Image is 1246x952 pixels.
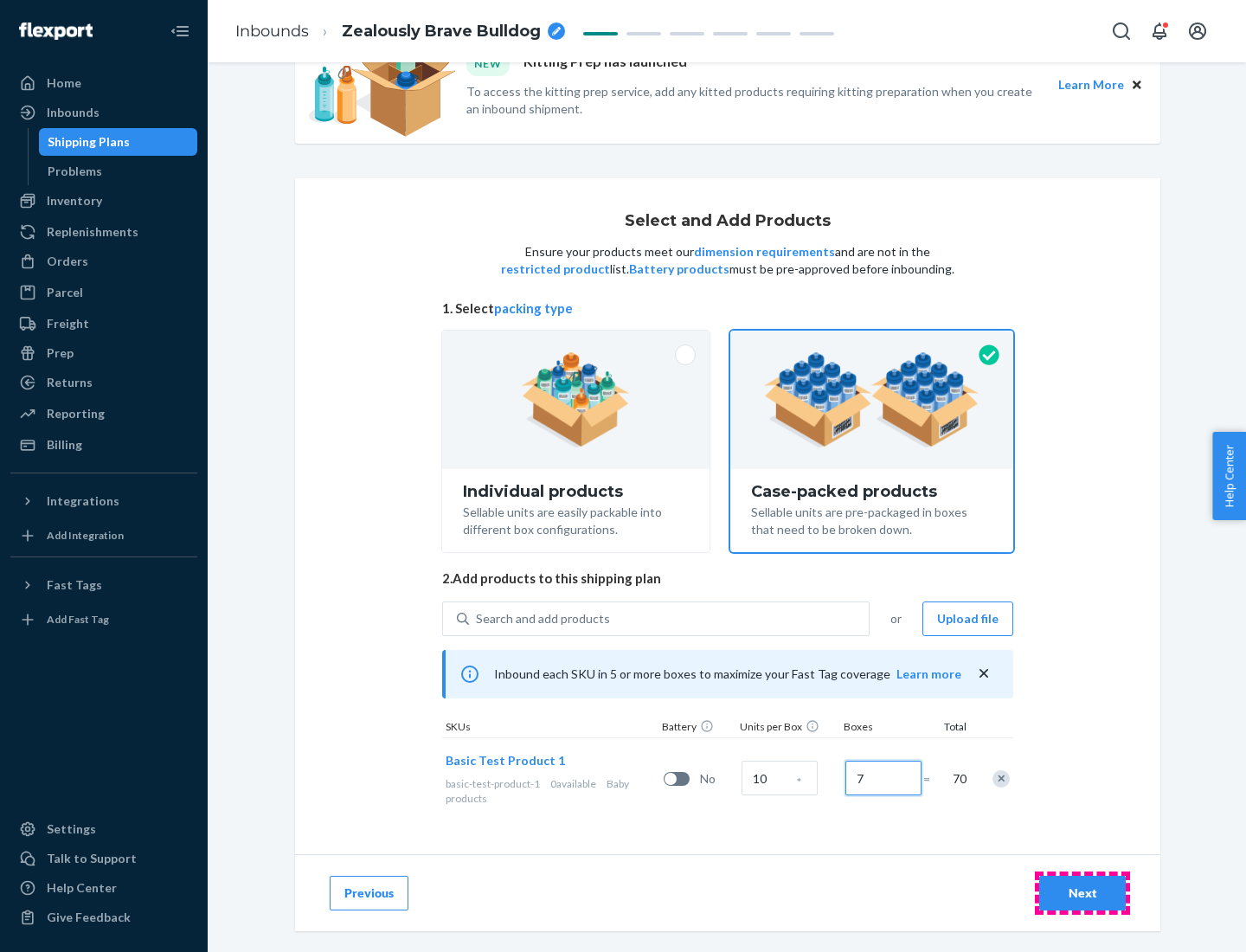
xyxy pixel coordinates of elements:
[625,213,831,230] h1: Select and Add Products
[446,776,657,806] div: Baby products
[629,261,729,278] button: Battery products
[522,352,630,447] img: individual-pack.facf35554cb0f1810c75b2bd6df2d64e.png
[736,719,840,737] div: Units per Box
[923,770,941,788] span: =
[446,752,565,769] button: Basic Test Product 1
[949,770,967,788] span: 70
[1180,14,1215,48] button: Open account menu
[1142,14,1177,48] button: Open notifications
[10,99,197,126] a: Inbounds
[330,876,408,910] button: Previous
[10,487,197,515] button: Integrations
[10,339,197,367] a: Prep
[700,770,735,788] span: No
[39,128,198,156] a: Shipping Plans
[442,569,1013,588] span: 2. Add products to this shipping plan
[10,606,197,634] a: Add Fast Tag
[922,601,1013,636] button: Upload file
[1212,432,1246,520] button: Help Center
[47,374,93,391] div: Returns
[39,158,198,185] a: Problems
[658,719,736,737] div: Battery
[466,83,1043,118] p: To access the kitting prep service, add any kitted products requiring kitting preparation when yo...
[463,500,689,538] div: Sellable units are easily packable into different box configurations.
[927,719,970,737] div: Total
[47,74,81,92] div: Home
[10,218,197,246] a: Replenishments
[10,279,197,306] a: Parcel
[499,243,956,278] p: Ensure your products meet our and are not in the list. must be pre-approved before inbounding.
[10,904,197,931] button: Give Feedback
[10,815,197,843] a: Settings
[523,52,687,75] p: Kitting Prep has launched
[992,770,1010,788] div: Remove Item
[1039,876,1126,910] button: Next
[501,261,610,278] button: restricted product
[10,845,197,872] a: Talk to Support
[47,528,124,543] div: Add Integration
[47,315,89,332] div: Freight
[47,850,137,867] div: Talk to Support
[476,610,610,627] div: Search and add products
[446,777,540,790] span: basic-test-product-1
[1104,14,1139,48] button: Open Search Box
[10,310,197,338] a: Freight
[694,243,835,261] button: dimension requirements
[890,610,902,627] span: or
[48,163,102,180] div: Problems
[47,405,105,422] div: Reporting
[751,483,992,500] div: Case-packed products
[442,299,1013,318] span: 1. Select
[47,192,102,209] div: Inventory
[975,665,992,683] button: close
[442,650,1013,698] div: Inbound each SKU in 5 or more boxes to maximize your Fast Tag coverage
[222,6,579,57] ol: breadcrumbs
[10,571,197,599] button: Fast Tags
[466,52,510,75] div: NEW
[10,522,197,550] a: Add Integration
[47,253,88,270] div: Orders
[47,820,96,838] div: Settings
[10,187,197,215] a: Inventory
[442,719,658,737] div: SKUs
[47,344,74,362] div: Prep
[764,352,979,447] img: case-pack.59cecea509d18c883b923b81aeac6d0b.png
[10,369,197,396] a: Returns
[1058,75,1124,94] button: Learn More
[896,666,961,683] button: Learn more
[47,284,83,301] div: Parcel
[463,483,689,500] div: Individual products
[47,879,117,897] div: Help Center
[47,223,138,241] div: Replenishments
[47,576,102,594] div: Fast Tags
[10,400,197,428] a: Reporting
[1127,75,1146,94] button: Close
[742,761,818,795] input: Case Quantity
[845,761,922,795] input: Number of boxes
[47,104,100,121] div: Inbounds
[47,492,119,510] div: Integrations
[10,248,197,275] a: Orders
[163,14,197,48] button: Close Navigation
[47,909,131,926] div: Give Feedback
[10,431,197,459] a: Billing
[47,436,82,453] div: Billing
[446,753,565,768] span: Basic Test Product 1
[19,23,93,40] img: Flexport logo
[494,299,573,318] button: packing type
[235,22,309,41] a: Inbounds
[751,500,992,538] div: Sellable units are pre-packaged in boxes that need to be broken down.
[342,21,541,43] span: Zealously Brave Bulldog
[10,874,197,902] a: Help Center
[550,777,596,790] span: 0 available
[1054,884,1111,902] div: Next
[48,133,130,151] div: Shipping Plans
[840,719,927,737] div: Boxes
[47,612,109,627] div: Add Fast Tag
[10,69,197,97] a: Home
